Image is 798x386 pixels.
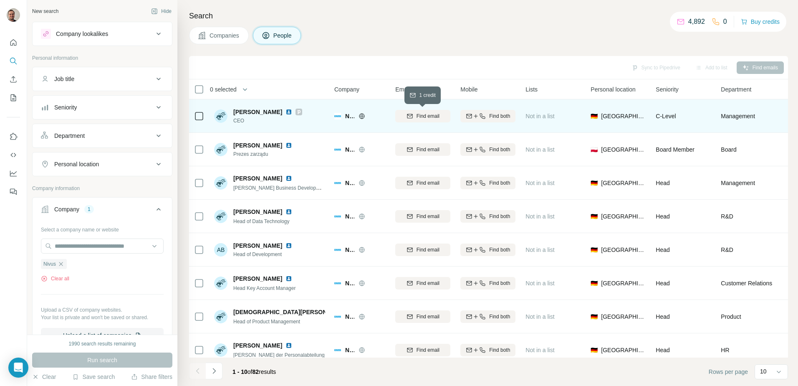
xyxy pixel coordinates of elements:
button: Save search [72,373,115,381]
span: Department [721,85,751,94]
span: [PERSON_NAME] [233,208,282,216]
span: Management [721,112,755,120]
button: Find both [460,110,515,122]
button: Find both [460,177,515,189]
button: Find both [460,244,515,256]
button: Find both [460,310,515,323]
span: [GEOGRAPHIC_DATA] [601,179,646,187]
span: 🇵🇱 [591,145,598,154]
div: Personal location [54,160,99,168]
img: Avatar [7,8,20,22]
span: Find email [417,346,439,354]
span: [GEOGRAPHIC_DATA] [601,312,646,321]
button: Find both [460,143,515,156]
span: Nivus [345,112,354,120]
span: Nivus [345,312,354,321]
img: Avatar [214,143,227,156]
div: Company lookalikes [56,30,108,38]
img: Logo of Nivus [334,313,341,320]
span: Nivus [43,260,56,268]
span: Head of Data Technology [233,218,290,224]
span: Nivus [345,145,354,154]
img: Logo of Nivus [334,180,341,186]
span: Not in a list [525,280,554,287]
img: Logo of Nivus [334,213,341,220]
span: Company [334,85,359,94]
span: 82 [253,368,259,375]
span: Head [656,213,669,220]
div: Department [54,132,85,140]
img: LinkedIn logo [285,342,292,349]
button: Company lookalikes [33,24,172,44]
p: Company information [32,185,172,192]
span: [PERSON_NAME] [233,141,282,150]
div: 1990 search results remaining [69,340,136,348]
span: Find both [489,112,510,120]
button: Upload a list of companies [41,328,164,343]
span: Board Member [656,146,694,153]
div: Open Intercom Messenger [8,358,28,378]
p: 4,892 [688,17,705,27]
span: Nivus [345,346,354,354]
span: [GEOGRAPHIC_DATA] [601,145,646,154]
img: LinkedIn logo [285,275,292,282]
span: Mobile [460,85,477,94]
button: Find email [395,244,450,256]
button: Feedback [7,184,20,199]
span: Head [656,280,669,287]
span: R&D [721,246,733,254]
span: R&D [721,212,733,221]
p: Your list is private and won't be saved or shared. [41,314,164,321]
button: Find email [395,344,450,356]
span: Find both [489,346,510,354]
span: Find email [417,246,439,254]
button: Find email [395,177,450,189]
img: LinkedIn logo [285,109,292,115]
span: Not in a list [525,113,554,119]
span: 🇩🇪 [591,112,598,120]
span: Management [721,179,755,187]
span: Head [656,313,669,320]
img: Avatar [214,176,227,190]
span: [GEOGRAPHIC_DATA] [601,246,646,254]
button: My lists [7,90,20,105]
span: Not in a list [525,246,554,253]
span: [PERSON_NAME] [233,341,282,350]
span: 🇩🇪 [591,346,598,354]
span: Lists [525,85,538,94]
span: Not in a list [525,313,554,320]
div: Seniority [54,103,77,112]
img: LinkedIn logo [285,242,292,249]
span: [DEMOGRAPHIC_DATA][PERSON_NAME] [233,308,349,316]
div: New search [32,8,58,15]
span: Head of Development [233,251,302,258]
button: Dashboard [7,166,20,181]
button: Find both [460,277,515,289]
p: 0 [723,17,727,27]
span: Nivus [345,179,354,187]
button: Find email [395,110,450,122]
span: 1 - 10 [232,368,247,375]
img: Avatar [214,310,227,323]
span: Find both [489,279,510,287]
span: [GEOGRAPHIC_DATA] [601,112,646,120]
button: Job title [33,69,172,89]
button: Company1 [33,199,172,223]
span: [GEOGRAPHIC_DATA] [601,346,646,354]
img: Avatar [214,210,227,223]
span: Email [395,85,410,94]
span: Board [721,145,736,154]
button: Seniority [33,97,172,117]
span: Head [656,246,669,253]
span: Head [656,180,669,186]
span: [PERSON_NAME] der Personalabteilung [233,352,325,358]
span: 🇩🇪 [591,246,598,254]
span: [PERSON_NAME] [233,274,282,283]
span: Find email [417,112,439,120]
img: Avatar [214,343,227,357]
span: Not in a list [525,347,554,353]
button: Quick start [7,35,20,50]
span: HR [721,346,729,354]
p: Personal information [32,54,172,62]
span: Find email [417,279,439,287]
